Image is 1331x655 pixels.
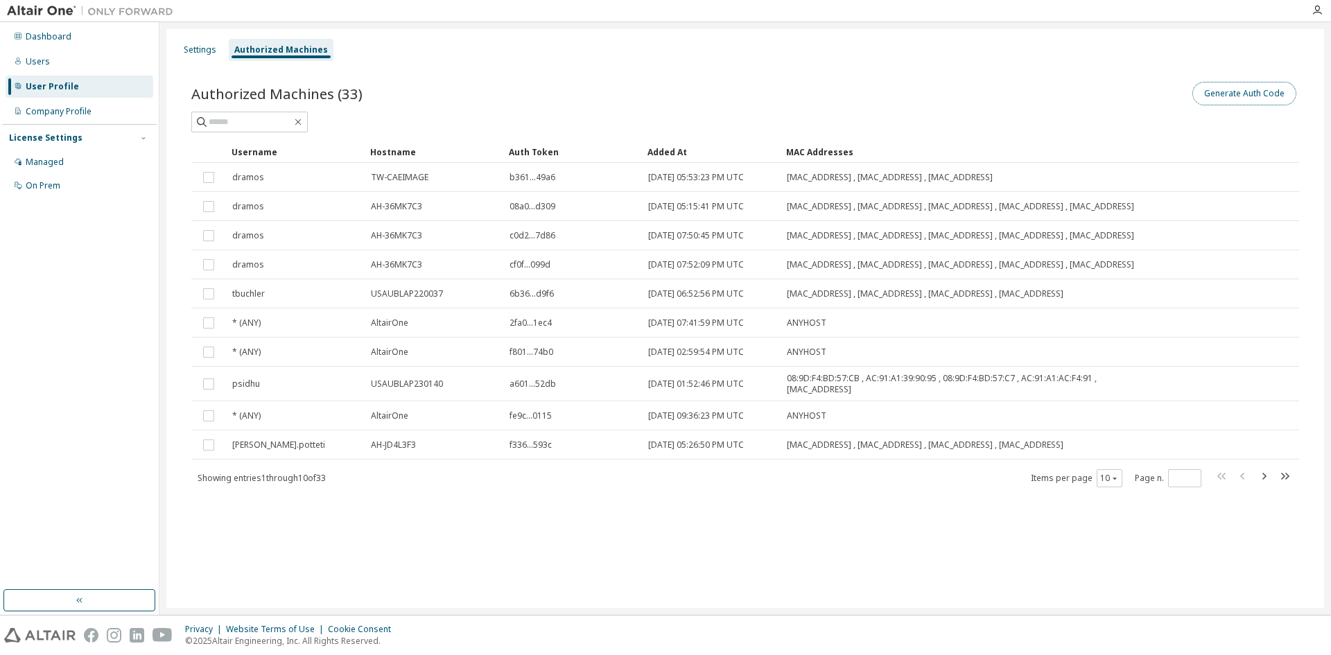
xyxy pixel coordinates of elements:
span: 6b36...d9f6 [510,288,554,299]
span: dramos [232,259,264,270]
div: User Profile [26,81,79,92]
img: instagram.svg [107,628,121,643]
span: 08a0...d309 [510,201,555,212]
span: [PERSON_NAME].potteti [232,439,325,451]
div: Username [232,141,359,163]
span: AltairOne [371,317,408,329]
span: TW-CAEIMAGE [371,172,428,183]
span: [DATE] 05:26:50 PM UTC [648,439,744,451]
span: Authorized Machines (33) [191,84,363,103]
div: Privacy [185,624,226,635]
span: dramos [232,230,264,241]
img: youtube.svg [153,628,173,643]
span: 2fa0...1ec4 [510,317,552,329]
button: Generate Auth Code [1192,82,1296,105]
span: AH-36MK7C3 [371,230,422,241]
button: 10 [1100,473,1119,484]
span: psidhu [232,378,260,390]
span: c0d2...7d86 [510,230,555,241]
span: [DATE] 01:52:46 PM UTC [648,378,744,390]
div: Dashboard [26,31,71,42]
span: [MAC_ADDRESS] , [MAC_ADDRESS] , [MAC_ADDRESS] , [MAC_ADDRESS] [787,288,1063,299]
span: a601...52db [510,378,556,390]
span: * (ANY) [232,347,261,358]
span: [DATE] 06:52:56 PM UTC [648,288,744,299]
div: Hostname [370,141,498,163]
div: MAC Addresses [786,141,1158,163]
div: Managed [26,157,64,168]
span: [DATE] 07:52:09 PM UTC [648,259,744,270]
span: fe9c...0115 [510,410,552,421]
p: © 2025 Altair Engineering, Inc. All Rights Reserved. [185,635,399,647]
span: f801...74b0 [510,347,553,358]
span: USAUBLAP230140 [371,378,443,390]
span: tbuchler [232,288,265,299]
span: [DATE] 07:41:59 PM UTC [648,317,744,329]
span: ANYHOST [787,410,826,421]
span: [DATE] 05:53:23 PM UTC [648,172,744,183]
span: [MAC_ADDRESS] , [MAC_ADDRESS] , [MAC_ADDRESS] , [MAC_ADDRESS] [787,439,1063,451]
span: [DATE] 05:15:41 PM UTC [648,201,744,212]
span: [DATE] 02:59:54 PM UTC [648,347,744,358]
span: dramos [232,201,264,212]
div: License Settings [9,132,82,143]
span: USAUBLAP220037 [371,288,443,299]
span: [MAC_ADDRESS] , [MAC_ADDRESS] , [MAC_ADDRESS] , [MAC_ADDRESS] , [MAC_ADDRESS] [787,259,1134,270]
span: dramos [232,172,264,183]
span: f336...593c [510,439,552,451]
div: Users [26,56,50,67]
div: On Prem [26,180,60,191]
span: AH-36MK7C3 [371,259,422,270]
span: [MAC_ADDRESS] , [MAC_ADDRESS] , [MAC_ADDRESS] , [MAC_ADDRESS] , [MAC_ADDRESS] [787,201,1134,212]
span: b361...49a6 [510,172,555,183]
div: Authorized Machines [234,44,328,55]
img: altair_logo.svg [4,628,76,643]
span: * (ANY) [232,317,261,329]
span: ANYHOST [787,317,826,329]
span: [DATE] 09:36:23 PM UTC [648,410,744,421]
span: [MAC_ADDRESS] , [MAC_ADDRESS] , [MAC_ADDRESS] , [MAC_ADDRESS] , [MAC_ADDRESS] [787,230,1134,241]
div: Settings [184,44,216,55]
span: [DATE] 07:50:45 PM UTC [648,230,744,241]
span: Page n. [1135,469,1201,487]
div: Website Terms of Use [226,624,328,635]
span: 08:9D:F4:BD:57:CB , AC:91:A1:39:90:95 , 08:9D:F4:BD:57:C7 , AC:91:A1:AC:F4:91 , [MAC_ADDRESS] [787,373,1157,395]
span: Showing entries 1 through 10 of 33 [198,472,326,484]
img: linkedin.svg [130,628,144,643]
div: Added At [647,141,775,163]
img: Altair One [7,4,180,18]
span: [MAC_ADDRESS] , [MAC_ADDRESS] , [MAC_ADDRESS] [787,172,993,183]
div: Cookie Consent [328,624,399,635]
img: facebook.svg [84,628,98,643]
span: AltairOne [371,410,408,421]
span: AltairOne [371,347,408,358]
span: Items per page [1031,469,1122,487]
div: Company Profile [26,106,92,117]
span: cf0f...099d [510,259,550,270]
div: Auth Token [509,141,636,163]
span: AH-36MK7C3 [371,201,422,212]
span: * (ANY) [232,410,261,421]
span: AH-JD4L3F3 [371,439,416,451]
span: ANYHOST [787,347,826,358]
